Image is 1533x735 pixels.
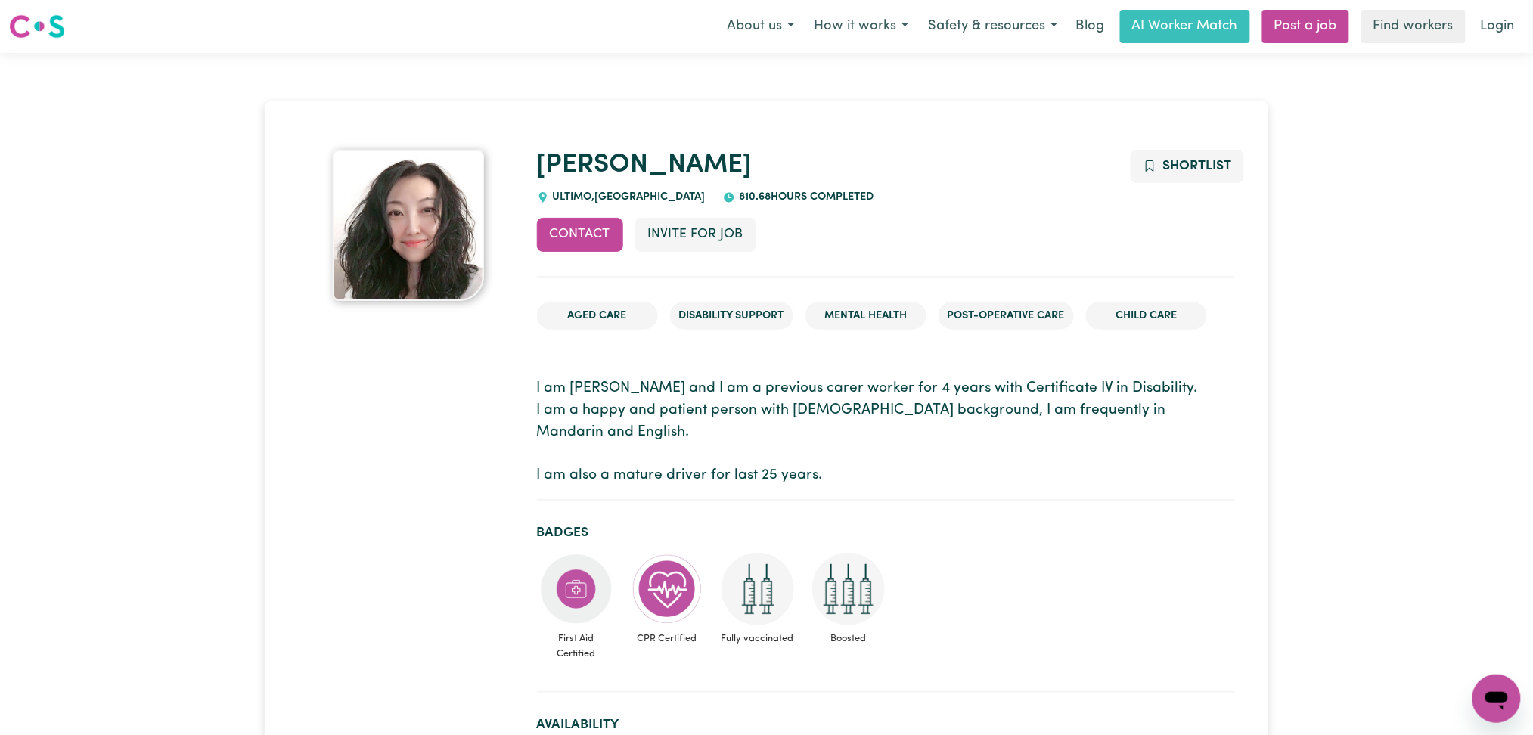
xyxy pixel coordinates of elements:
[9,13,65,40] img: Careseekers logo
[628,625,706,652] span: CPR Certified
[735,191,874,203] span: 810.68 hours completed
[537,378,1235,487] p: I am [PERSON_NAME] and I am a previous carer worker for 4 years with Certificate IV in Disability...
[537,525,1235,541] h2: Badges
[537,625,616,666] span: First Aid Certified
[540,553,613,625] img: Care and support worker has completed First Aid Certification
[1120,10,1250,43] a: AI Worker Match
[333,150,484,301] img: Catherine
[1086,302,1207,330] li: Child care
[809,625,888,652] span: Boosted
[537,302,658,330] li: Aged Care
[670,302,793,330] li: Disability Support
[1262,10,1349,43] a: Post a job
[9,9,65,44] a: Careseekers logo
[1472,10,1524,43] a: Login
[298,150,519,301] a: Catherine's profile picture'
[1162,160,1231,172] span: Shortlist
[631,553,703,625] img: Care and support worker has completed CPR Certification
[918,11,1067,42] button: Safety & resources
[537,717,1235,733] h2: Availability
[722,553,794,625] img: Care and support worker has received 2 doses of COVID-19 vaccine
[549,191,706,203] span: ULTIMO , [GEOGRAPHIC_DATA]
[1361,10,1466,43] a: Find workers
[718,625,797,652] span: Fully vaccinated
[1131,150,1245,183] button: Add to shortlist
[537,218,623,251] button: Contact
[1472,675,1521,723] iframe: Button to launch messaging window
[939,302,1074,330] li: Post-operative care
[635,218,756,251] button: Invite for Job
[537,152,753,178] a: [PERSON_NAME]
[1067,10,1114,43] a: Blog
[804,11,918,42] button: How it works
[812,553,885,625] img: Care and support worker has received booster dose of COVID-19 vaccination
[805,302,926,330] li: Mental Health
[717,11,804,42] button: About us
